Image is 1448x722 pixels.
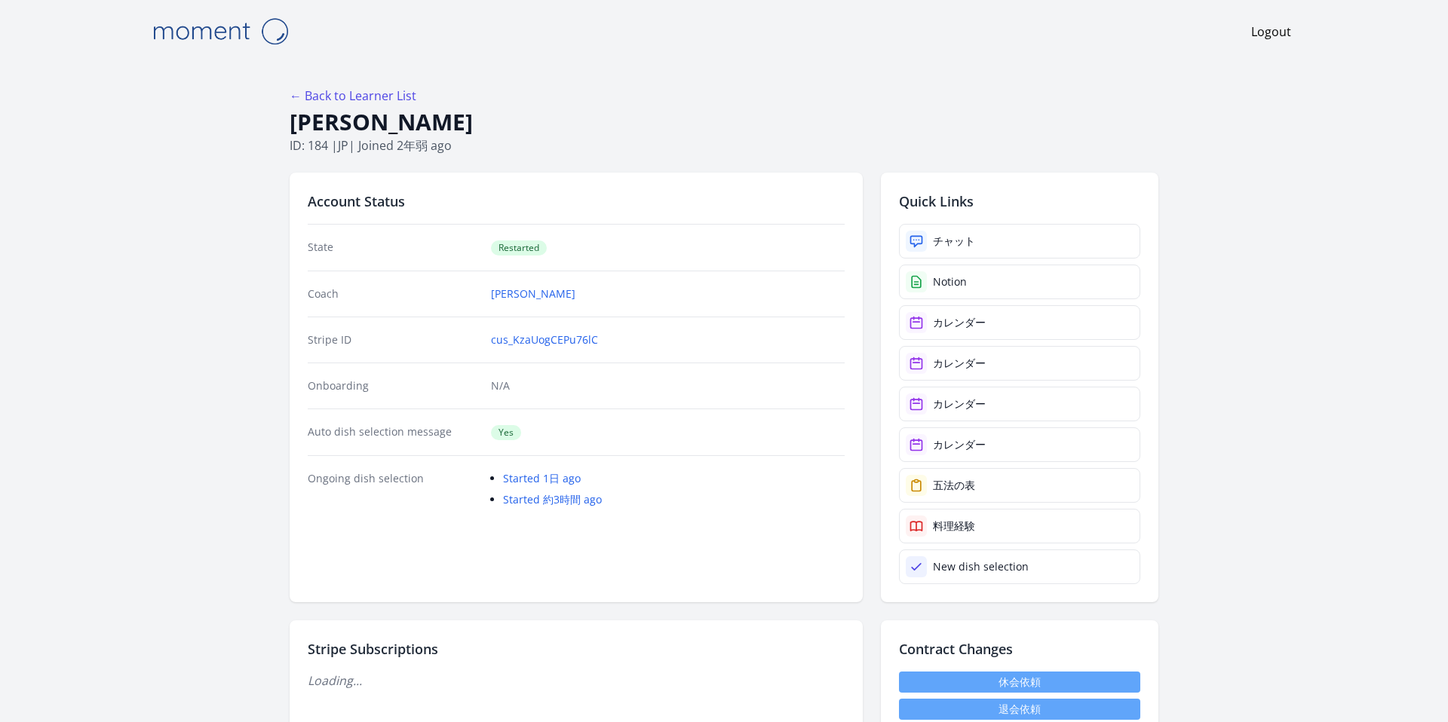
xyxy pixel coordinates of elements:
h2: Account Status [308,191,845,212]
div: カレンダー [933,315,986,330]
dt: Stripe ID [308,332,479,347]
div: カレンダー [933,356,986,371]
div: カレンダー [933,396,986,411]
a: ← Back to Learner List [290,87,416,104]
div: チャット [933,234,975,249]
a: Started 1日 ago [503,471,581,485]
div: New dish selection [933,559,1029,574]
span: Restarted [491,240,547,255]
a: 料理経験 [899,509,1140,543]
span: jp [338,137,348,154]
div: カレンダー [933,437,986,452]
a: チャット [899,224,1140,259]
div: Notion [933,274,967,289]
dt: Coach [308,286,479,301]
a: カレンダー [899,305,1140,340]
p: N/A [491,378,845,393]
h1: [PERSON_NAME] [290,108,1158,136]
a: カレンダー [899,387,1140,421]
p: ID: 184 | | Joined 2年弱 ago [290,136,1158,154]
h2: Quick Links [899,191,1140,212]
dt: Auto dish selection message [308,424,479,440]
a: 休会依頼 [899,672,1140,693]
a: Notion [899,265,1140,299]
div: 五法の表 [933,478,975,493]
div: 料理経験 [933,519,975,534]
p: Loading... [308,672,845,690]
a: cus_KzaUogCEPu76lC [491,332,598,347]
a: Started 約3時間 ago [503,492,602,506]
dt: Onboarding [308,378,479,393]
img: Moment [145,12,296,50]
a: New dish selection [899,549,1140,584]
h2: Stripe Subscriptions [308,638,845,659]
a: カレンダー [899,346,1140,381]
dt: Ongoing dish selection [308,471,479,507]
a: 五法の表 [899,468,1140,503]
button: 退会依頼 [899,699,1140,720]
dt: State [308,240,479,255]
span: Yes [491,425,521,440]
a: Logout [1251,23,1291,41]
a: カレンダー [899,427,1140,462]
a: [PERSON_NAME] [491,286,575,301]
h2: Contract Changes [899,638,1140,659]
